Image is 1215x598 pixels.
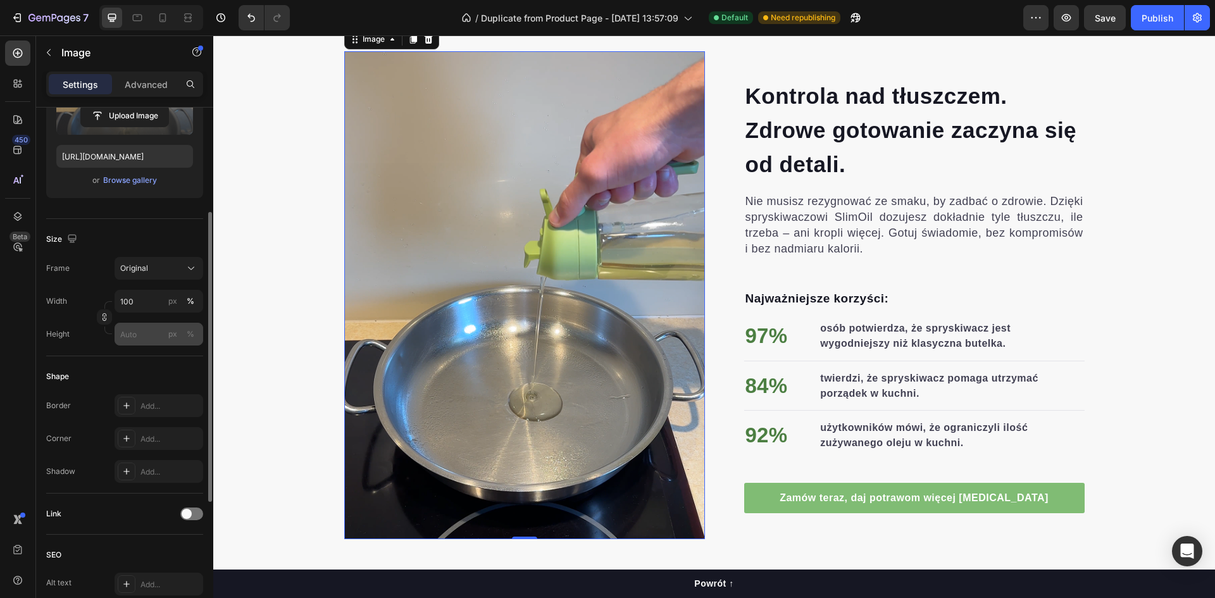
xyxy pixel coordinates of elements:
div: Add... [140,433,200,445]
div: Shape [46,371,69,382]
button: % [165,327,180,342]
div: Alt text [46,577,72,589]
div: Border [46,400,71,411]
label: Height [46,328,70,340]
strong: osób potwierdza, że spryskiwacz jest wygodniejszy niż klasyczna butelka. [607,287,797,313]
button: px [183,327,198,342]
div: Shadow [46,466,75,477]
input: px% [115,323,203,346]
div: px [168,328,177,340]
div: Open Intercom Messenger [1172,536,1202,566]
span: Original [120,263,148,274]
span: Kontrola nad tłuszczem. Zdrowe gotowanie zaczyna się od detali. [532,48,864,141]
span: or [92,173,100,188]
div: Size [46,231,80,248]
input: px% [115,290,203,313]
div: Link [46,508,61,520]
strong: użytkowników mówi, że ograniczyli ilość zużywanego oleju w kuchni. [607,387,814,413]
p: Najważniejsze korzyści: [532,254,870,273]
button: Save [1084,5,1126,30]
p: Advanced [125,78,168,91]
button: 7 [5,5,94,30]
div: Add... [140,466,200,478]
span: Nie musisz rezygnować ze smaku, by zadbać o zdrowie. Dzięki spryskiwaczowi SlimOil dozujesz dokła... [532,159,870,220]
span: Save [1095,13,1116,23]
div: % [187,296,194,307]
p: Zamów teraz, daj potrawom więcej [MEDICAL_DATA] [566,455,835,470]
p: Settings [63,78,98,91]
a: Zamów teraz, daj potrawom więcej [MEDICAL_DATA] [531,447,871,478]
div: Beta [9,232,30,242]
button: Original [115,257,203,280]
div: px [168,296,177,307]
button: px [183,294,198,309]
span: Duplicate from Product Page - [DATE] 13:57:09 [481,11,678,25]
div: Add... [140,401,200,412]
label: Frame [46,263,70,274]
div: Corner [46,433,72,444]
p: 92% [532,384,575,416]
button: Browse gallery [103,174,158,187]
button: % [165,294,180,309]
div: Undo/Redo [239,5,290,30]
div: Browse gallery [103,175,157,186]
span: Need republishing [771,12,835,23]
button: Publish [1131,5,1184,30]
div: 450 [12,135,30,145]
img: gempages_572530465227932487-fe6a2566-ceed-411d-be3d-54be0f99002d.png [131,16,492,503]
p: 7 [83,10,89,25]
div: Add... [140,579,200,590]
p: 84% [532,335,575,366]
iframe: Design area [213,35,1215,598]
p: Powrót ↑ [481,542,520,555]
div: SEO [46,549,61,561]
p: 97% [532,285,575,316]
span: Default [721,12,748,23]
input: https://example.com/image.jpg [56,145,193,168]
span: / [475,11,478,25]
button: Upload Image [80,104,169,127]
strong: twierdzi, że spryskiwacz pomaga utrzymać porządek w kuchni. [607,337,825,363]
div: % [187,328,194,340]
p: Image [61,45,169,60]
label: Width [46,296,67,307]
div: Publish [1142,11,1173,25]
